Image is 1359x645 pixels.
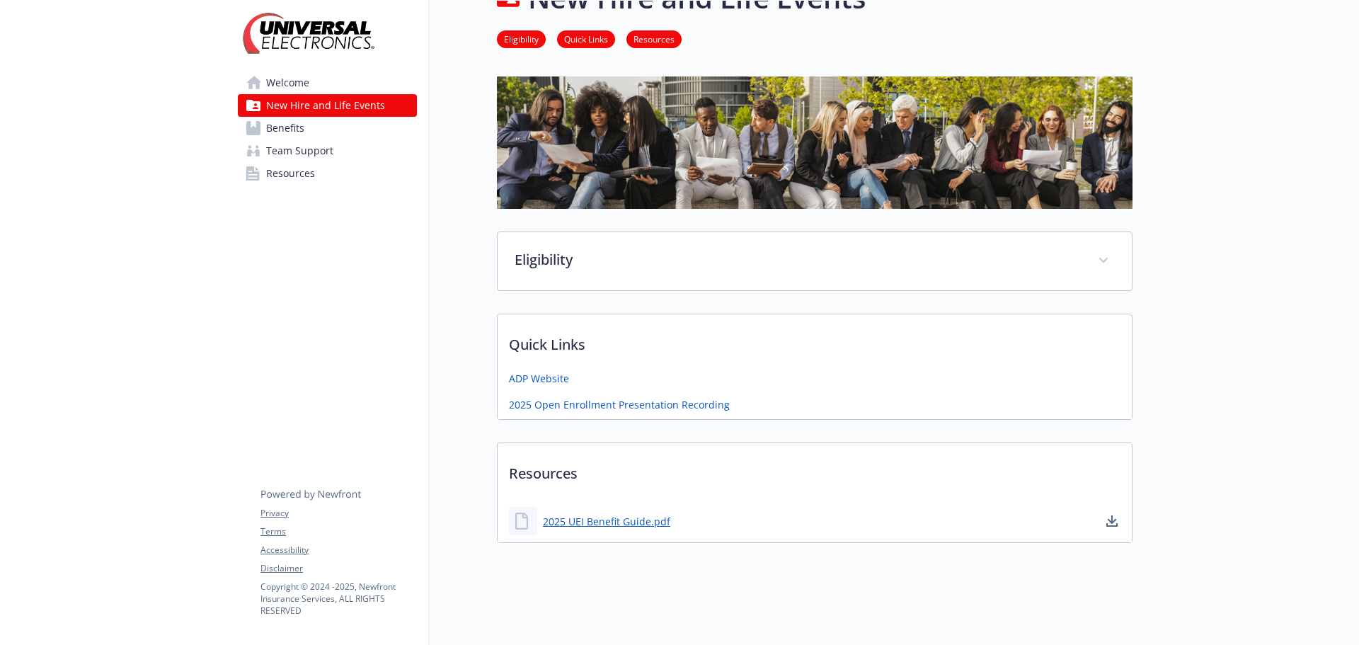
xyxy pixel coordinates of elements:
a: Team Support [238,139,417,162]
span: New Hire and Life Events [266,94,385,117]
a: Benefits [238,117,417,139]
a: Welcome [238,72,417,94]
span: Team Support [266,139,333,162]
p: Eligibility [515,249,1081,270]
a: Accessibility [260,544,416,556]
p: Quick Links [498,314,1132,367]
a: Quick Links [557,32,615,45]
a: 2025 UEI Benefit Guide.pdf [543,514,670,529]
a: 2025 Open Enrollment Presentation Recording [509,397,730,412]
img: new hire page banner [497,76,1132,209]
span: Benefits [266,117,304,139]
p: Copyright © 2024 - 2025 , Newfront Insurance Services, ALL RIGHTS RESERVED [260,581,416,617]
span: Resources [266,162,315,185]
a: Terms [260,525,416,538]
a: Disclaimer [260,562,416,575]
a: Resources [626,32,682,45]
a: Resources [238,162,417,185]
span: Welcome [266,72,309,94]
p: Resources [498,443,1132,496]
a: Privacy [260,507,416,520]
a: download document [1103,513,1120,530]
a: Eligibility [497,32,546,45]
div: Eligibility [498,232,1132,290]
a: ADP Website [509,371,569,386]
a: New Hire and Life Events [238,94,417,117]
